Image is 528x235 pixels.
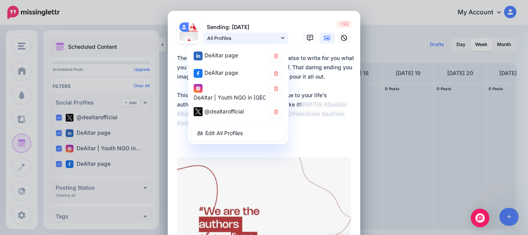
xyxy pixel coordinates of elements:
[207,34,279,42] span: All Profiles
[203,33,288,44] a: All Profiles
[179,22,189,32] img: user_default_image.png
[204,52,238,58] span: DeAltar page
[189,22,198,32] img: 327311341_717601746614384_2329680199877844940_n-bsa147144.png
[471,209,489,227] div: Open Intercom Messenger
[194,51,203,60] img: linkedin-square.png
[194,107,203,116] img: twitter-square.png
[179,32,198,50] img: hLNy0gzS-84816.jpg
[203,23,288,32] p: Sending: [DATE]
[337,20,351,28] span: -122
[194,94,331,100] span: DeAltar | Youth NGO in [GEOGRAPHIC_DATA] account
[204,69,238,76] span: DeAltar page
[177,53,355,128] div: The pen is yours, don't pass it to someone else to write for you what you wouldn't want to be tru...
[194,84,203,93] img: instagram-square.png
[204,108,244,114] span: @dealtarofficial
[191,125,285,141] a: Edit All Profiles
[194,69,203,77] img: facebook-square.png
